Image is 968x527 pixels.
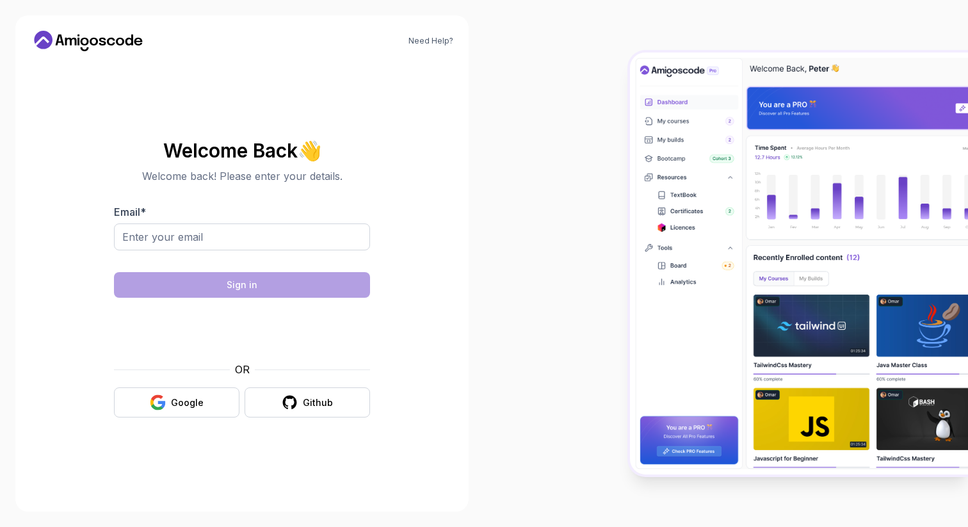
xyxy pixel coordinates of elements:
input: Enter your email [114,223,370,250]
p: OR [235,362,250,377]
div: Sign in [227,279,257,291]
span: 👋 [297,140,321,161]
a: Home link [31,31,146,51]
h2: Welcome Back [114,140,370,161]
img: Amigoscode Dashboard [630,53,968,474]
button: Google [114,387,239,418]
iframe: Widget containing checkbox for hCaptcha security challenge [145,305,339,354]
div: Github [303,396,333,409]
a: Need Help? [408,36,453,46]
button: Github [245,387,370,418]
label: Email * [114,206,146,218]
p: Welcome back! Please enter your details. [114,168,370,184]
button: Sign in [114,272,370,298]
div: Google [171,396,204,409]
